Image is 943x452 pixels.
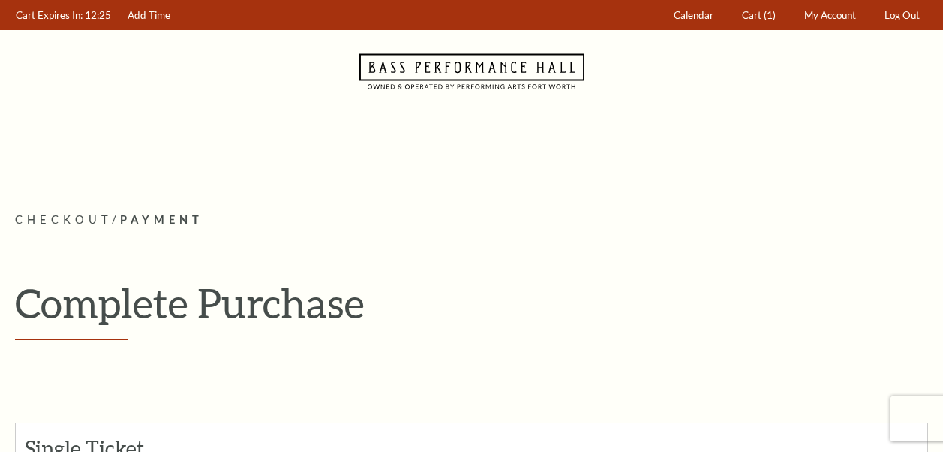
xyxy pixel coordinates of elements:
span: My Account [804,9,856,21]
span: Cart [742,9,761,21]
h1: Complete Purchase [15,279,928,327]
span: Cart Expires In: [16,9,83,21]
a: Cart (1) [735,1,783,30]
span: (1) [764,9,776,21]
a: Log Out [878,1,927,30]
a: My Account [797,1,863,30]
span: Payment [120,213,203,226]
a: Add Time [121,1,178,30]
span: 12:25 [85,9,111,21]
p: / [15,211,928,230]
span: Checkout [15,213,112,226]
a: Calendar [667,1,721,30]
span: Calendar [674,9,713,21]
